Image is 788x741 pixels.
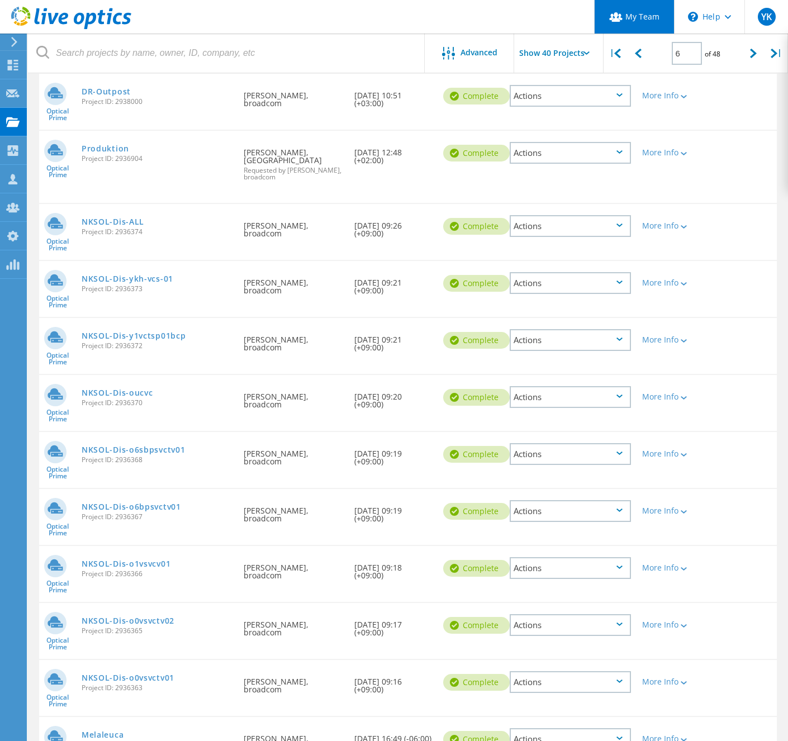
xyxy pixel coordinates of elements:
[642,393,690,401] div: More Info
[349,204,437,249] div: [DATE] 09:26 (+09:00)
[642,149,690,156] div: More Info
[443,275,510,292] div: Complete
[82,88,131,96] a: DR-Outpost
[82,457,232,463] span: Project ID: 2936368
[510,272,632,294] div: Actions
[82,731,124,739] a: Melaleuca
[349,261,437,306] div: [DATE] 09:21 (+09:00)
[349,74,437,118] div: [DATE] 10:51 (+03:00)
[238,432,349,477] div: [PERSON_NAME], broadcom
[688,12,698,22] svg: \n
[82,332,186,340] a: NKSOL-Dis-y1vctsp01bcp
[705,49,720,59] span: of 48
[510,215,632,237] div: Actions
[765,34,788,73] div: |
[510,386,632,408] div: Actions
[349,660,437,705] div: [DATE] 09:16 (+09:00)
[761,12,772,21] span: YK
[349,131,437,175] div: [DATE] 12:48 (+02:00)
[39,523,76,536] span: Optical Prime
[443,503,510,520] div: Complete
[238,660,349,705] div: [PERSON_NAME], broadcom
[443,446,510,463] div: Complete
[349,432,437,477] div: [DATE] 09:19 (+09:00)
[443,617,510,634] div: Complete
[510,85,632,107] div: Actions
[82,400,232,406] span: Project ID: 2936370
[11,23,131,31] a: Live Optics Dashboard
[39,694,76,707] span: Optical Prime
[510,557,632,579] div: Actions
[82,685,232,691] span: Project ID: 2936363
[39,108,76,121] span: Optical Prime
[642,621,690,629] div: More Info
[28,34,425,73] input: Search projects by name, owner, ID, company, etc
[82,275,173,283] a: NKSOL-Dis-ykh-vcs-01
[39,409,76,422] span: Optical Prime
[510,671,632,693] div: Actions
[238,489,349,534] div: [PERSON_NAME], broadcom
[349,603,437,648] div: [DATE] 09:17 (+09:00)
[82,503,181,511] a: NKSOL-Dis-o6bpsvctv01
[642,507,690,515] div: More Info
[238,131,349,192] div: [PERSON_NAME], [GEOGRAPHIC_DATA]
[461,49,497,56] span: Advanced
[642,336,690,344] div: More Info
[39,238,76,251] span: Optical Prime
[443,332,510,349] div: Complete
[39,352,76,365] span: Optical Prime
[82,514,232,520] span: Project ID: 2936367
[39,295,76,308] span: Optical Prime
[642,564,690,572] div: More Info
[238,375,349,420] div: [PERSON_NAME], broadcom
[238,261,349,306] div: [PERSON_NAME], broadcom
[82,560,170,568] a: NKSOL-Dis-o1vsvcv01
[238,318,349,363] div: [PERSON_NAME], broadcom
[349,489,437,534] div: [DATE] 09:19 (+09:00)
[238,546,349,591] div: [PERSON_NAME], broadcom
[82,155,232,162] span: Project ID: 2936904
[510,443,632,465] div: Actions
[642,678,690,686] div: More Info
[82,674,174,682] a: NKSOL-Dis-o0vsvctv01
[349,375,437,420] div: [DATE] 09:20 (+09:00)
[82,229,232,235] span: Project ID: 2936374
[443,560,510,577] div: Complete
[238,74,349,118] div: [PERSON_NAME], broadcom
[238,603,349,648] div: [PERSON_NAME], broadcom
[443,218,510,235] div: Complete
[349,546,437,591] div: [DATE] 09:18 (+09:00)
[244,167,343,180] span: Requested by [PERSON_NAME], broadcom
[82,218,144,226] a: NKSOL-Dis-ALL
[82,98,232,105] span: Project ID: 2938000
[39,466,76,479] span: Optical Prime
[82,446,185,454] a: NKSOL-Dis-o6sbpsvctv01
[510,142,632,164] div: Actions
[82,145,129,153] a: Produktion
[443,88,510,104] div: Complete
[39,637,76,650] span: Optical Prime
[642,222,690,230] div: More Info
[238,204,349,249] div: [PERSON_NAME], broadcom
[642,279,690,287] div: More Info
[642,450,690,458] div: More Info
[82,343,232,349] span: Project ID: 2936372
[349,318,437,363] div: [DATE] 09:21 (+09:00)
[39,165,76,178] span: Optical Prime
[604,34,626,73] div: |
[82,628,232,634] span: Project ID: 2936365
[642,92,690,99] div: More Info
[443,674,510,691] div: Complete
[443,145,510,161] div: Complete
[39,580,76,593] span: Optical Prime
[510,614,632,636] div: Actions
[510,329,632,351] div: Actions
[510,500,632,522] div: Actions
[82,617,174,625] a: NKSOL-Dis-o0vsvctv02
[82,389,153,397] a: NKSOL-Dis-oucvc
[82,571,232,577] span: Project ID: 2936366
[443,389,510,406] div: Complete
[82,286,232,292] span: Project ID: 2936373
